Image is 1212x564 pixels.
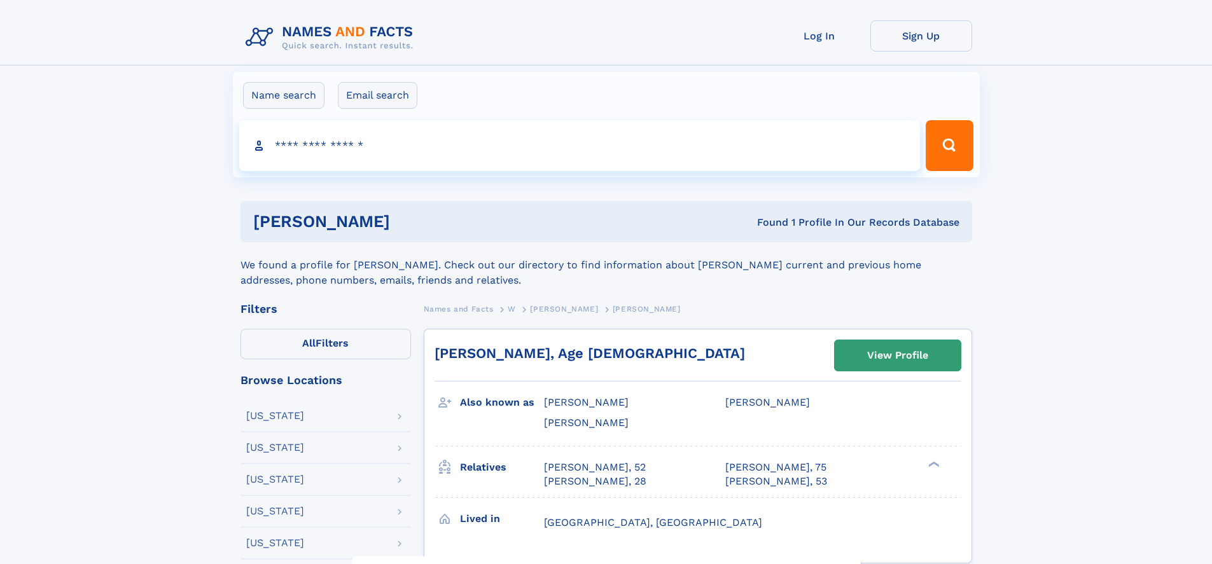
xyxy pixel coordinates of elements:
[725,396,810,408] span: [PERSON_NAME]
[240,20,424,55] img: Logo Names and Facts
[246,506,304,516] div: [US_STATE]
[243,82,324,109] label: Name search
[460,392,544,413] h3: Also known as
[530,301,598,317] a: [PERSON_NAME]
[246,474,304,485] div: [US_STATE]
[835,340,961,371] a: View Profile
[435,345,745,361] a: [PERSON_NAME], Age [DEMOGRAPHIC_DATA]
[240,242,972,288] div: We found a profile for [PERSON_NAME]. Check out our directory to find information about [PERSON_N...
[544,460,646,474] a: [PERSON_NAME], 52
[867,341,928,370] div: View Profile
[460,457,544,478] h3: Relatives
[870,20,972,52] a: Sign Up
[725,460,826,474] a: [PERSON_NAME], 75
[240,375,411,386] div: Browse Locations
[725,474,827,488] a: [PERSON_NAME], 53
[769,20,870,52] a: Log In
[573,216,959,230] div: Found 1 Profile In Our Records Database
[239,120,921,171] input: search input
[302,337,316,349] span: All
[926,120,973,171] button: Search Button
[613,305,681,313] span: [PERSON_NAME]
[530,305,598,313] span: [PERSON_NAME]
[544,396,629,408] span: [PERSON_NAME]
[508,305,516,313] span: W
[925,460,940,468] div: ❯
[253,214,574,230] h1: [PERSON_NAME]
[246,411,304,421] div: [US_STATE]
[544,474,646,488] a: [PERSON_NAME], 28
[544,516,762,528] span: [GEOGRAPHIC_DATA], [GEOGRAPHIC_DATA]
[246,443,304,453] div: [US_STATE]
[508,301,516,317] a: W
[240,303,411,315] div: Filters
[544,416,629,429] span: [PERSON_NAME]
[338,82,417,109] label: Email search
[240,329,411,359] label: Filters
[246,538,304,548] div: [US_STATE]
[460,508,544,530] h3: Lived in
[424,301,494,317] a: Names and Facts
